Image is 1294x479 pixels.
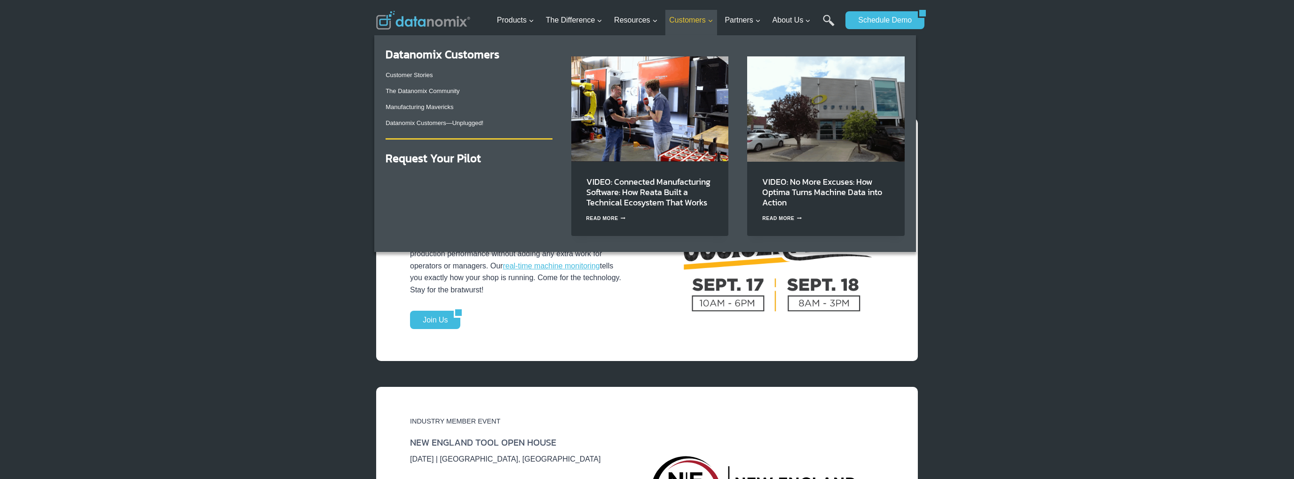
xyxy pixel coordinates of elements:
[497,14,534,26] span: Products
[386,103,454,110] a: Manufacturing Mavericks
[410,453,624,465] p: [DATE] | [GEOGRAPHIC_DATA], [GEOGRAPHIC_DATA]
[386,71,433,79] a: Customer Stories
[762,216,802,221] a: Read More
[571,56,729,161] img: Reata’s Connected Manufacturing Software Ecosystem
[503,262,600,270] a: real-time machine monitoring
[762,175,882,209] a: VIDEO: No More Excuses: How Optima Turns Machine Data into Action
[410,311,454,329] a: Join Us
[410,224,624,296] p: We’re heading to — Stop by and see how Datanomix is helping shops like yours get instant visibili...
[386,46,499,63] strong: Datanomix Customers
[586,216,626,221] a: Read More
[669,14,713,26] span: Customers
[386,119,483,126] a: Datanomix Customers—Unplugged!
[747,56,905,161] img: Discover how Optima Manufacturing uses Datanomix to turn raw machine data into real-time insights...
[546,14,603,26] span: The Difference
[586,175,710,209] a: VIDEO: Connected Manufacturing Software: How Reata Built a Technical Ecosystem That Works
[376,11,470,30] img: Datanomix
[823,15,835,36] a: Search
[614,14,657,26] span: Resources
[773,14,811,26] span: About Us
[845,11,918,29] a: Schedule Demo
[386,150,481,166] a: Request Your Pilot
[493,5,841,36] nav: Primary Navigation
[725,14,760,26] span: Partners
[410,436,624,448] h6: NEW ENGLAND TOOL OPEN HOUSE
[386,87,460,94] a: The Datanomix Community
